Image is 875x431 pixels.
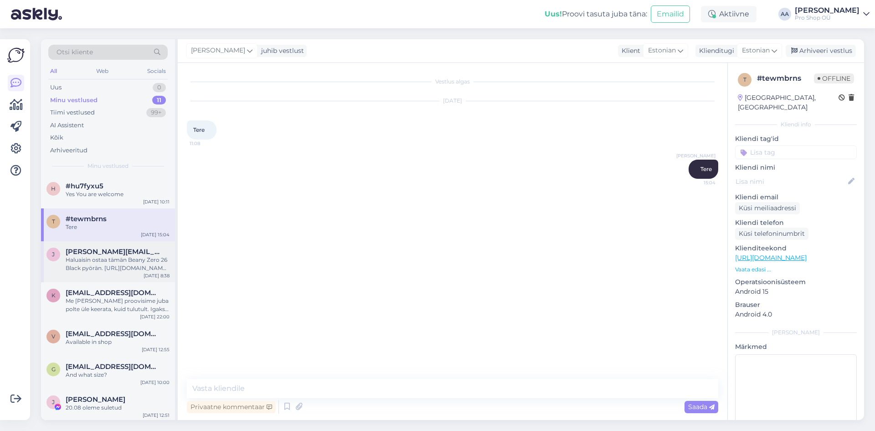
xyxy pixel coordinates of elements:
[695,46,734,56] div: Klienditugi
[66,371,170,379] div: And what size?
[66,338,170,346] div: Available in shop
[187,97,718,105] div: [DATE]
[145,65,168,77] div: Socials
[735,310,857,319] p: Android 4.0
[736,177,846,187] input: Lisa nimi
[50,121,84,130] div: AI Assistent
[190,140,224,147] span: 11:08
[735,277,857,287] p: Operatsioonisüsteem
[52,399,55,405] span: J
[193,126,205,133] span: Tere
[142,346,170,353] div: [DATE] 12:55
[187,401,276,413] div: Privaatne kommentaar
[51,366,56,373] span: g
[795,7,870,21] a: [PERSON_NAME]Pro Shop OÜ
[735,192,857,202] p: Kliendi email
[50,146,87,155] div: Arhiveeritud
[743,76,746,83] span: t
[66,215,107,223] span: #tewmbrns
[140,379,170,386] div: [DATE] 10:00
[57,47,93,57] span: Otsi kliente
[735,342,857,352] p: Märkmed
[738,93,839,112] div: [GEOGRAPHIC_DATA], [GEOGRAPHIC_DATA]
[50,133,63,142] div: Kõik
[66,289,160,297] span: kreeta.arusaar@gmail.com
[735,218,857,228] p: Kliendi telefon
[735,300,857,310] p: Brauser
[66,395,125,404] span: Joosua Jack
[735,328,857,337] div: [PERSON_NAME]
[786,45,856,57] div: Arhiveeri vestlus
[50,83,62,92] div: Uus
[50,108,95,117] div: Tiimi vestlused
[140,313,170,320] div: [DATE] 22:00
[51,185,56,192] span: h
[681,179,715,186] span: 15:04
[545,10,562,18] b: Uus!
[545,9,647,20] div: Proovi tasuta juba täna:
[618,46,640,56] div: Klient
[66,330,160,338] span: vkristerson@gmail.com
[688,403,715,411] span: Saada
[735,163,857,172] p: Kliendi nimi
[814,73,854,83] span: Offline
[143,198,170,205] div: [DATE] 10:11
[146,108,166,117] div: 99+
[735,265,857,274] p: Vaata edasi ...
[66,248,160,256] span: juha.pilvi@elisanet.fi
[66,256,170,272] div: Haluaisin ostaa tämän Beany Zero 26 Black pyörän. [URL][DOMAIN_NAME] Toimitusosoite: [PERSON_NAME...
[778,8,791,21] div: AA
[735,228,808,240] div: Küsi telefoninumbrit
[141,231,170,238] div: [DATE] 15:04
[735,287,857,296] p: Android 15
[742,46,770,56] span: Estonian
[191,46,245,56] span: [PERSON_NAME]
[700,166,712,172] span: Tere
[66,404,170,412] div: 20.08 oleme suletud
[50,96,98,105] div: Minu vestlused
[143,412,170,419] div: [DATE] 12:51
[735,202,800,214] div: Küsi meiliaadressi
[795,7,860,14] div: [PERSON_NAME]
[795,14,860,21] div: Pro Shop OÜ
[87,162,129,170] span: Minu vestlused
[735,120,857,129] div: Kliendi info
[52,218,55,225] span: t
[51,333,55,340] span: v
[66,223,170,231] div: Tere
[52,251,55,258] span: j
[48,65,59,77] div: All
[187,78,718,86] div: Vestlus algas
[757,73,814,84] div: # tewmbrns
[66,363,160,371] span: garino1990@yahoo.it
[735,134,857,144] p: Kliendi tag'id
[153,83,166,92] div: 0
[701,6,757,22] div: Aktiivne
[152,96,166,105] div: 11
[735,145,857,159] input: Lisa tag
[94,65,110,77] div: Web
[735,254,807,262] a: [URL][DOMAIN_NAME]
[66,182,103,190] span: #hu7fyxu5
[676,152,715,159] span: [PERSON_NAME]
[648,46,676,56] span: Estonian
[735,244,857,253] p: Klienditeekond
[66,190,170,198] div: Yes You are welcome
[257,46,304,56] div: juhib vestlust
[51,292,56,299] span: k
[7,47,25,64] img: Askly Logo
[144,272,170,279] div: [DATE] 8:38
[66,297,170,313] div: Me [PERSON_NAME] proovisime juba polte üle keerata, kuid tulutult. Igaks juhuks võib muidugi pild...
[651,5,690,23] button: Emailid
